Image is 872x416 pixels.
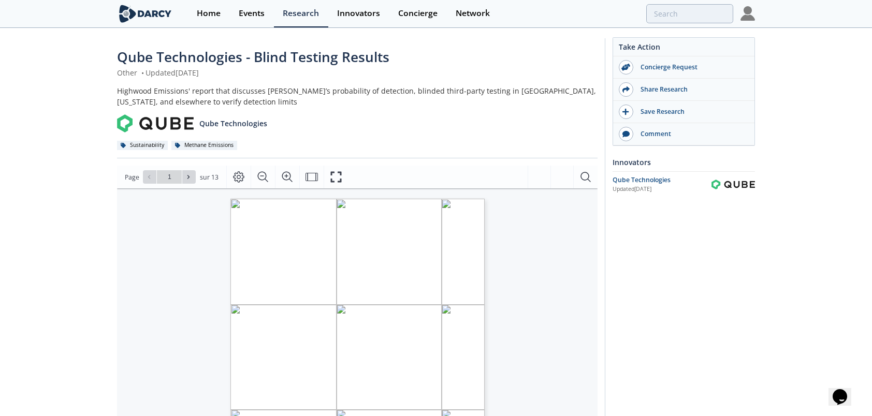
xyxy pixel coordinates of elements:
[633,129,749,139] div: Comment
[613,175,711,185] div: Qube Technologies
[633,107,749,116] div: Save Research
[711,180,755,190] img: Qube Technologies
[633,85,749,94] div: Share Research
[337,9,380,18] div: Innovators
[197,9,221,18] div: Home
[613,175,755,194] a: Qube Technologies Updated[DATE] Qube Technologies
[398,9,438,18] div: Concierge
[633,63,749,72] div: Concierge Request
[740,6,755,21] img: Profile
[613,185,711,194] div: Updated [DATE]
[283,9,319,18] div: Research
[117,48,389,66] span: Qube Technologies - Blind Testing Results
[613,153,755,171] div: Innovators
[117,141,168,150] div: Sustainability
[117,85,598,107] div: Highwood Emissions' report that discusses [PERSON_NAME]’s probability of detection, blinded third...
[139,68,146,78] span: •
[117,5,173,23] img: logo-wide.svg
[613,41,754,56] div: Take Action
[456,9,490,18] div: Network
[199,118,267,129] p: Qube Technologies
[117,67,598,78] div: Other Updated [DATE]
[171,141,237,150] div: Methane Emissions
[239,9,265,18] div: Events
[646,4,733,23] input: Advanced Search
[829,375,862,406] iframe: chat widget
